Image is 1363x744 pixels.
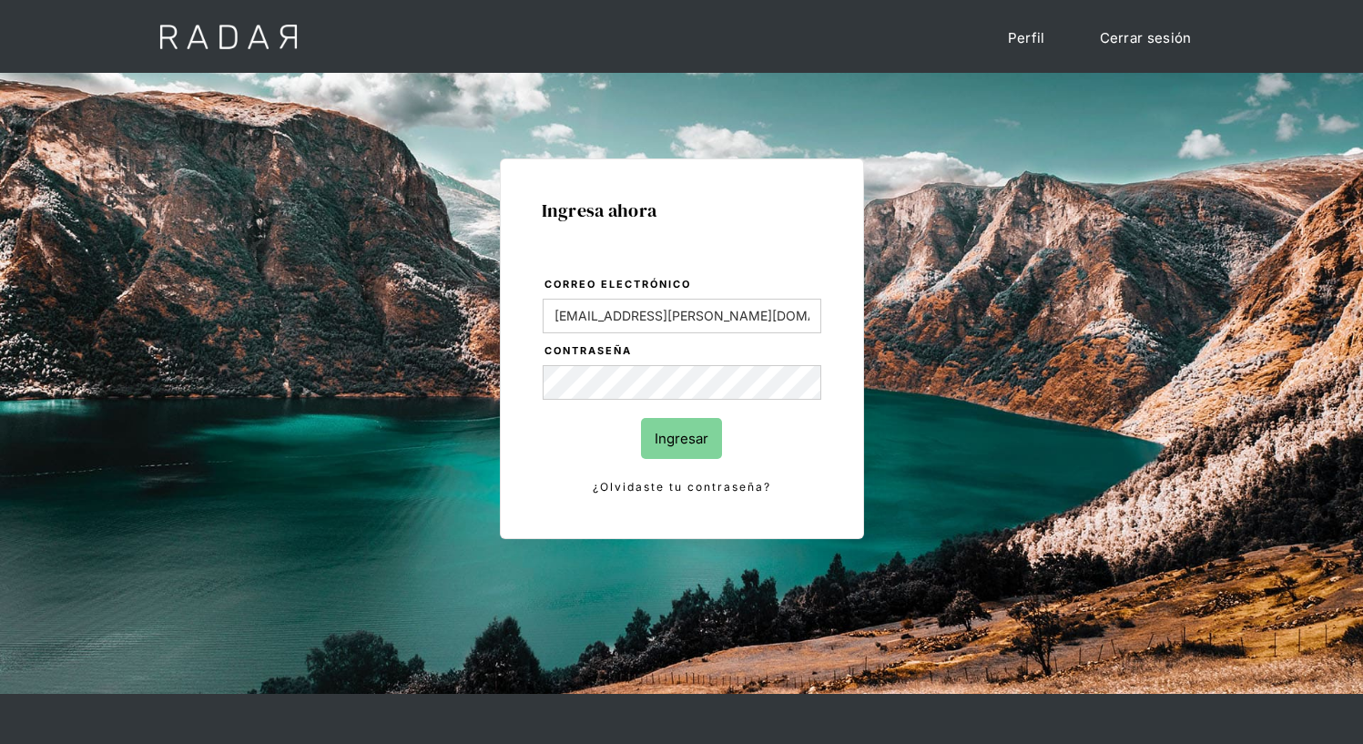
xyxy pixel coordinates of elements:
[1082,18,1210,57] a: Cerrar sesión
[544,276,821,294] label: Correo electrónico
[543,299,821,333] input: bruce@wayne.com
[542,275,822,497] form: Login Form
[641,418,722,459] input: Ingresar
[544,342,821,361] label: Contraseña
[990,18,1063,57] a: Perfil
[542,200,822,220] h1: Ingresa ahora
[543,477,821,497] a: ¿Olvidaste tu contraseña?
